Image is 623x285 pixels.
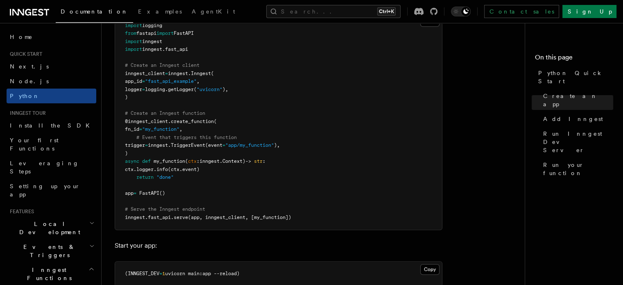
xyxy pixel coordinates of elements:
[7,239,96,262] button: Events & Triggers
[142,78,145,84] span: =
[197,158,199,164] span: :
[10,160,79,175] span: Leveraging Steps
[159,190,165,196] span: ()
[254,158,263,164] span: str
[148,142,171,148] span: inngest.
[142,126,179,132] span: "my_function"
[115,240,442,251] p: Start your app:
[165,71,168,76] span: =
[540,89,613,112] a: Create an app
[125,190,134,196] span: app
[7,110,46,116] span: Inngest tour
[125,119,168,124] span: @inngest_client
[154,166,156,172] span: .
[274,142,280,148] span: ),
[7,133,96,156] a: Your first Functions
[7,217,96,239] button: Local Development
[136,135,237,140] span: # Event that triggers this function
[162,46,165,52] span: .
[168,87,194,92] span: getLogger
[125,30,136,36] span: from
[7,220,89,236] span: Local Development
[139,126,142,132] span: =
[7,74,96,89] a: Node.js
[133,2,187,22] a: Examples
[185,158,188,164] span: (
[148,214,171,220] span: fast_api
[222,142,225,148] span: =
[543,130,613,154] span: Run Inngest Dev Server
[205,142,222,148] span: (event
[179,126,182,132] span: ,
[10,183,80,198] span: Setting up your app
[136,166,154,172] span: logger
[266,5,401,18] button: Search...Ctrl+K
[142,23,162,28] span: logging
[484,5,559,18] a: Contact sales
[10,93,40,99] span: Python
[145,78,197,84] span: "fast_api_example"
[10,122,95,129] span: Install the SDK
[136,174,154,180] span: return
[174,214,188,220] span: serve
[245,158,251,164] span: ->
[7,266,88,282] span: Inngest Functions
[168,71,188,76] span: inngest
[162,271,165,276] span: 1
[211,71,214,76] span: (
[543,92,613,108] span: Create an app
[7,243,89,259] span: Events & Triggers
[61,8,128,15] span: Documentation
[125,62,199,68] span: # Create an Inngest client
[188,214,291,220] span: (app, inngest_client, [my_function])
[197,87,222,92] span: "uvicorn"
[156,174,174,180] span: "done"
[7,179,96,202] a: Setting up your app
[222,87,228,92] span: ),
[543,115,603,123] span: Add Inngest
[171,119,214,124] span: create_function
[134,166,136,172] span: .
[159,271,162,276] span: =
[125,94,128,100] span: )
[7,156,96,179] a: Leveraging Steps
[535,52,613,66] h4: On this page
[10,63,49,70] span: Next.js
[142,39,162,44] span: inngest
[420,264,439,275] button: Copy
[142,87,145,92] span: =
[139,190,159,196] span: FastAPI
[56,2,133,23] a: Documentation
[125,46,142,52] span: import
[7,51,42,57] span: Quick start
[145,214,148,220] span: .
[192,8,235,15] span: AgentKit
[562,5,616,18] a: Sign Up
[10,137,59,152] span: Your first Functions
[125,158,139,164] span: async
[156,166,168,172] span: info
[125,110,205,116] span: # Create an Inngest function
[535,66,613,89] a: Python Quick Start
[168,166,199,172] span: (ctx.event)
[538,69,613,85] span: Python Quick Start
[7,208,34,215] span: Features
[125,39,142,44] span: import
[168,119,171,124] span: .
[188,158,197,164] span: ctx
[125,271,159,276] span: (INNGEST_DEV
[451,7,471,16] button: Toggle dark mode
[125,71,165,76] span: inngest_client
[10,33,33,41] span: Home
[197,78,199,84] span: ,
[171,142,205,148] span: TriggerEvent
[171,214,174,220] span: .
[145,87,168,92] span: logging.
[225,142,274,148] span: "app/my_function"
[125,166,134,172] span: ctx
[165,271,240,276] span: uvicorn main:app --reload)
[540,126,613,157] a: Run Inngest Dev Server
[543,161,613,177] span: Run your function
[145,142,148,148] span: =
[194,87,197,92] span: (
